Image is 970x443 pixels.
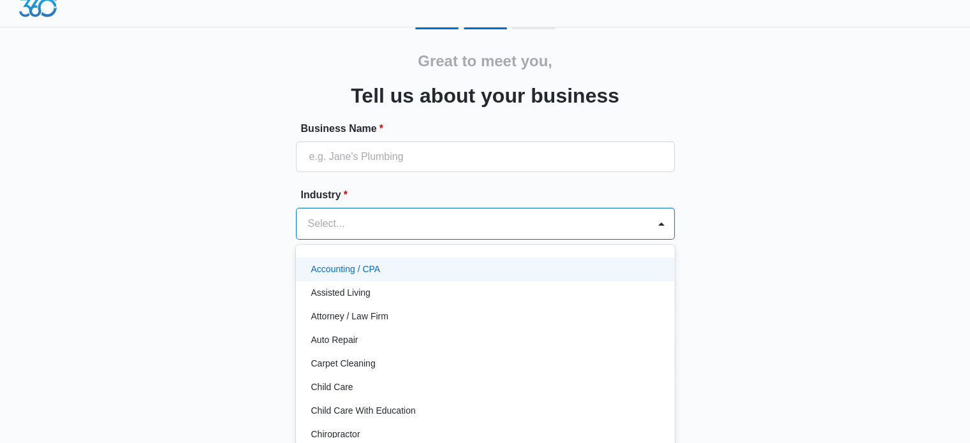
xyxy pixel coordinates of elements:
p: Attorney / Law Firm [311,310,388,323]
p: Accounting / CPA [311,263,381,276]
p: Assisted Living [311,286,371,300]
p: Carpet Cleaning [311,357,376,370]
input: e.g. Jane's Plumbing [296,142,675,172]
p: Auto Repair [311,333,358,347]
label: Industry [301,187,680,203]
p: Child Care With Education [311,404,416,418]
p: Child Care [311,381,353,394]
label: Business Name [301,121,680,136]
p: Chiropractor [311,428,360,441]
h2: Great to meet you, [418,50,552,73]
h3: Tell us about your business [351,80,619,111]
